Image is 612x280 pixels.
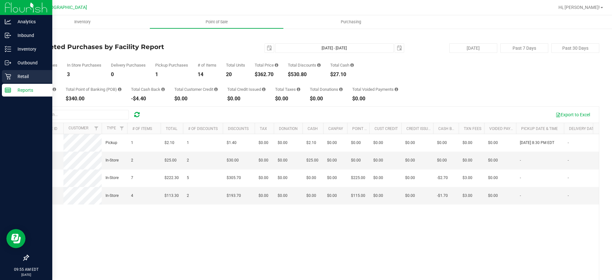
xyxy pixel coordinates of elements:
a: Credit Issued [406,126,433,131]
a: Cash Back [438,126,459,131]
i: Sum of the total taxes for all purchases in the date range. [297,87,300,91]
div: Total Customer Credit [174,87,218,91]
div: Total Cash Back [131,87,165,91]
span: - [520,157,521,163]
div: Total Units [226,63,245,67]
div: Total Voided Payments [352,87,398,91]
div: $0.00 [174,96,218,101]
span: $0.00 [373,193,383,199]
a: Total [166,126,177,131]
span: $0.00 [327,193,337,199]
span: $1.40 [227,140,237,146]
a: Type [107,126,116,130]
span: $0.00 [327,175,337,181]
i: Sum of the successful, non-voided CanPay payment transactions for all purchases in the date range. [53,87,56,91]
div: $362.70 [255,72,278,77]
span: $0.00 [259,140,268,146]
div: $0.00 [227,96,266,101]
span: $0.00 [463,140,472,146]
span: - [568,193,569,199]
span: $0.00 [278,175,288,181]
a: Delivery Date [569,126,596,131]
div: $530.80 [288,72,321,77]
div: Delivery Purchases [111,63,146,67]
span: $0.00 [306,175,316,181]
div: -$4.40 [131,96,165,101]
inline-svg: Reports [5,87,11,93]
a: # of Items [132,126,152,131]
span: $0.00 [405,157,415,163]
i: Sum of all round-up-to-next-dollar total price adjustments for all purchases in the date range. [339,87,343,91]
input: Search... [33,110,129,119]
span: $0.00 [405,193,415,199]
span: -$2.70 [437,175,448,181]
span: $0.00 [351,157,361,163]
a: Tax [260,126,267,131]
div: Total Discounts [288,63,321,67]
span: In-Store [106,175,119,181]
span: [GEOGRAPHIC_DATA] [43,5,87,10]
i: Sum of the discount values applied to the all purchases in the date range. [317,63,321,67]
span: - [568,175,569,181]
span: $0.00 [278,157,288,163]
a: Filter [91,123,102,134]
i: Sum of all account credit issued for all refunds from returned purchases in the date range. [262,87,266,91]
a: Inventory [15,15,149,29]
p: Outbound [11,59,49,67]
span: $0.00 [405,175,415,181]
span: Point of Sale [197,19,237,25]
a: Voided Payment [489,126,521,131]
div: 20 [226,72,245,77]
button: Export to Excel [551,109,594,120]
div: 0 [111,72,146,77]
span: $0.00 [373,140,383,146]
span: $2.10 [164,140,174,146]
div: Total Donations [310,87,343,91]
span: In-Store [106,157,119,163]
span: Inventory [66,19,99,25]
span: In-Store [106,193,119,199]
button: Past 7 Days [500,43,548,53]
a: CanPay [328,126,343,131]
span: 7 [131,175,133,181]
i: Sum of the total prices of all purchases in the date range. [275,63,278,67]
span: $30.00 [227,157,239,163]
div: 1 [155,72,188,77]
div: 3 [67,72,101,77]
inline-svg: Analytics [5,18,11,25]
div: $0.00 [310,96,343,101]
div: In Store Purchases [67,63,101,67]
div: $0.00 [275,96,300,101]
div: # of Items [198,63,216,67]
span: $0.00 [488,140,498,146]
div: $340.00 [66,96,121,101]
span: Pickup [106,140,117,146]
span: $222.30 [164,175,179,181]
a: Pickup Date & Time [521,126,558,131]
a: Point of Sale [149,15,284,29]
span: $2.10 [306,140,316,146]
a: Purchasing [284,15,418,29]
p: Analytics [11,18,49,25]
span: $0.00 [327,157,337,163]
div: Total Taxes [275,87,300,91]
span: $305.70 [227,175,241,181]
span: select [265,44,274,53]
iframe: Resource center [6,229,25,248]
inline-svg: Inbound [5,32,11,39]
span: $0.00 [463,157,472,163]
button: [DATE] [449,43,497,53]
a: Cust Credit [375,126,398,131]
inline-svg: Inventory [5,46,11,52]
span: $0.00 [327,140,337,146]
i: Sum of the successful, non-voided cash payment transactions for all purchases in the date range. ... [350,63,354,67]
div: Total Point of Banking (POB) [66,87,121,91]
span: $0.00 [488,175,498,181]
span: $0.00 [278,193,288,199]
div: 14 [198,72,216,77]
a: Filter [117,123,127,134]
div: Total Credit Issued [227,87,266,91]
inline-svg: Retail [5,73,11,80]
a: Cash [308,126,318,131]
span: 2 [187,193,189,199]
